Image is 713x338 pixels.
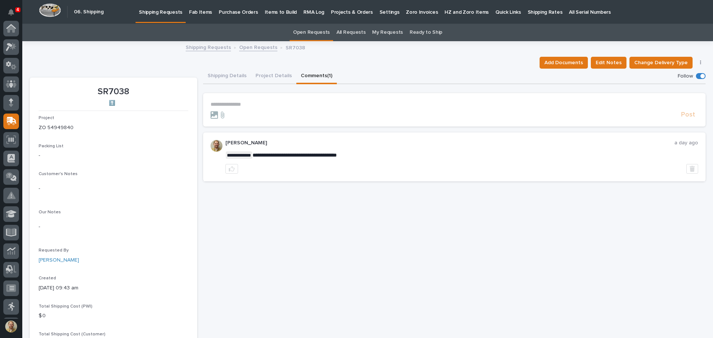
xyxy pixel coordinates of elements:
h2: 06. Shipping [74,9,104,15]
img: jS5EujRgaRtkHrkIyfCg [211,140,222,152]
a: My Requests [372,24,403,41]
p: $ 0 [39,312,188,320]
span: Post [681,111,695,119]
span: Requested By [39,248,69,253]
span: Customer's Notes [39,172,78,176]
span: Project [39,116,54,120]
button: Post [678,111,698,119]
button: like this post [225,164,238,174]
span: Total Shipping Cost (Customer) [39,332,105,337]
a: [PERSON_NAME] [39,256,79,264]
span: Add Documents [544,58,583,67]
span: Packing List [39,144,64,148]
span: Created [39,276,56,280]
p: Follow [678,73,693,79]
button: Add Documents [540,57,588,69]
a: Open Requests [239,43,277,51]
a: Open Requests [293,24,330,41]
p: a day ago [674,140,698,146]
img: Workspace Logo [39,3,61,17]
p: SR7038 [286,43,305,51]
div: Notifications4 [9,9,19,21]
p: 4 [16,7,19,12]
a: All Requests [336,24,365,41]
button: Comments (1) [296,69,337,84]
p: [PERSON_NAME] [225,140,674,146]
p: ⬆️ [39,100,185,106]
a: Shipping Requests [186,43,231,51]
button: Notifications [3,4,19,20]
button: Delete post [686,164,698,174]
span: Edit Notes [596,58,622,67]
p: - [39,185,188,193]
span: Total Shipping Cost (PWI) [39,304,92,309]
a: Ready to Ship [410,24,442,41]
button: Edit Notes [591,57,626,69]
button: Shipping Details [203,69,251,84]
button: Project Details [251,69,296,84]
p: SR7038 [39,86,188,97]
p: - [39,152,188,160]
p: ZO 54949840 [39,124,188,132]
span: Change Delivery Type [634,58,688,67]
p: - [39,223,188,231]
button: users-avatar [3,319,19,334]
span: Our Notes [39,210,61,214]
p: [DATE] 09:43 am [39,284,188,292]
button: Change Delivery Type [629,57,693,69]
